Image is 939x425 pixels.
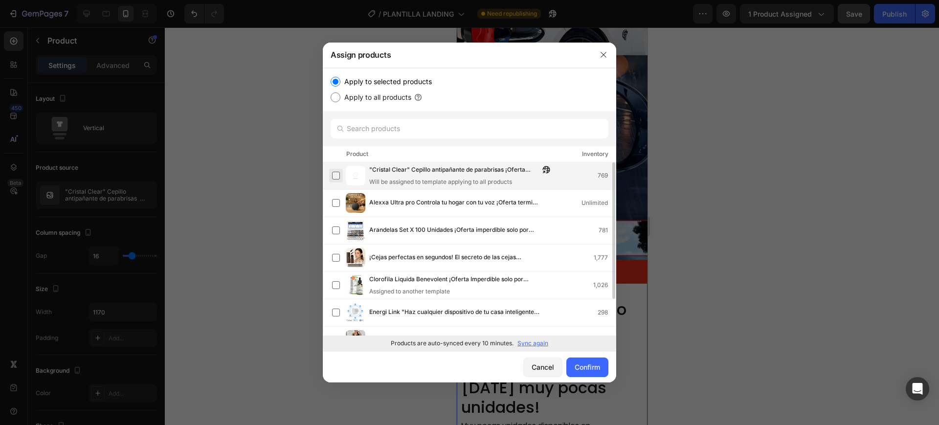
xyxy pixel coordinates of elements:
div: 1,777 [594,253,616,263]
div: Assign products [323,42,591,67]
h2: "Cristal Clear" Cepillo antipañante de parabrisas ¡Oferta imperdible solo por [DATE] muy pocas un... [3,271,187,391]
span: Alexxa Ultra pro Controla tu hogar con tu voz ¡Oferta termina [DATE]! [369,198,539,208]
div: Product [346,149,368,159]
span: Enterizo Liso Push Up Suplex ¡Oferta imperdible solo por [DATE]! [369,335,539,345]
img: product-img [346,303,365,322]
div: Confirm [575,362,600,372]
div: Unlimited [581,198,616,208]
button: Cancel [523,358,562,377]
input: Search products [331,119,608,138]
div: /> [323,68,616,351]
img: product-img [346,193,365,213]
img: product-img [346,221,365,240]
img: product-img [346,166,365,185]
img: product-img [346,275,365,295]
p: Muy pocas unidades disponibles en ¡STOCK! [4,394,152,412]
div: Open Intercom Messenger [906,377,929,401]
div: Will be assigned to template applying to all products [369,178,555,186]
label: Apply to selected products [340,76,432,88]
p: Products are auto-synced every 10 minutes. [391,339,514,348]
img: product-img [346,330,365,350]
span: "Cristal Clear" Cepillo antipañante de parabrisas ¡Oferta imperdible solo por [DATE] muy pocas un... [369,165,539,176]
div: 298 [598,308,616,317]
p: Sync again [517,339,548,348]
div: Product [12,219,38,227]
button: Confirm [566,358,608,377]
div: 769 [598,171,616,180]
label: Apply to all products [340,91,411,103]
div: 781 [599,225,616,235]
div: Cancel [532,362,554,372]
div: Buy it now [80,238,112,250]
span: Energi Link "Haz cualquier dispositivo de tu casa inteligente" ¡Oferta especial termina [DATE]! [369,307,539,318]
span: ¡Cejas perfectas en segundos! El secreto de las cejas profesionales ahora en tus manos. Oferta es... [369,252,539,263]
span: Arandelas Set X 100 Unidades ¡Oferta imperdible solo por [DATE]! Aprovecha Ahora. [369,225,539,236]
div: Inventory [582,149,608,159]
div: 1,026 [593,280,616,290]
div: Assigned to another template [369,287,555,296]
img: product-img [346,248,365,268]
span: Clorofila Liquida Benevolent ¡Oferta Imperdible solo por [DATE]! [369,274,539,285]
